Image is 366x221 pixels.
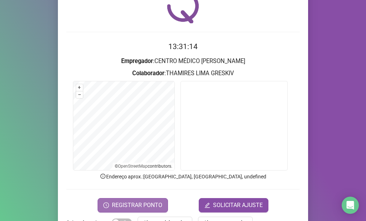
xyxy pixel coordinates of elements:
a: OpenStreetMap [118,164,148,169]
p: Endereço aprox. : [GEOGRAPHIC_DATA], [GEOGRAPHIC_DATA], undefined [66,173,300,181]
h3: : CENTRO MÉDICO [PERSON_NAME] [66,57,300,66]
button: + [76,84,83,91]
div: Open Intercom Messenger [342,197,359,214]
time: 13:31:14 [168,42,198,51]
button: editSOLICITAR AJUSTE [199,198,268,212]
span: SOLICITAR AJUSTE [213,201,263,210]
span: clock-circle [103,202,109,208]
span: edit [204,202,210,208]
span: info-circle [100,173,106,179]
span: REGISTRAR PONTO [112,201,162,210]
button: REGISTRAR PONTO [98,198,168,212]
h3: : THAMIRES LIMA GRESKIV [66,69,300,78]
button: – [76,91,83,98]
strong: Empregador [121,58,153,64]
li: © contributors. [115,164,172,169]
strong: Colaborador [132,70,164,77]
